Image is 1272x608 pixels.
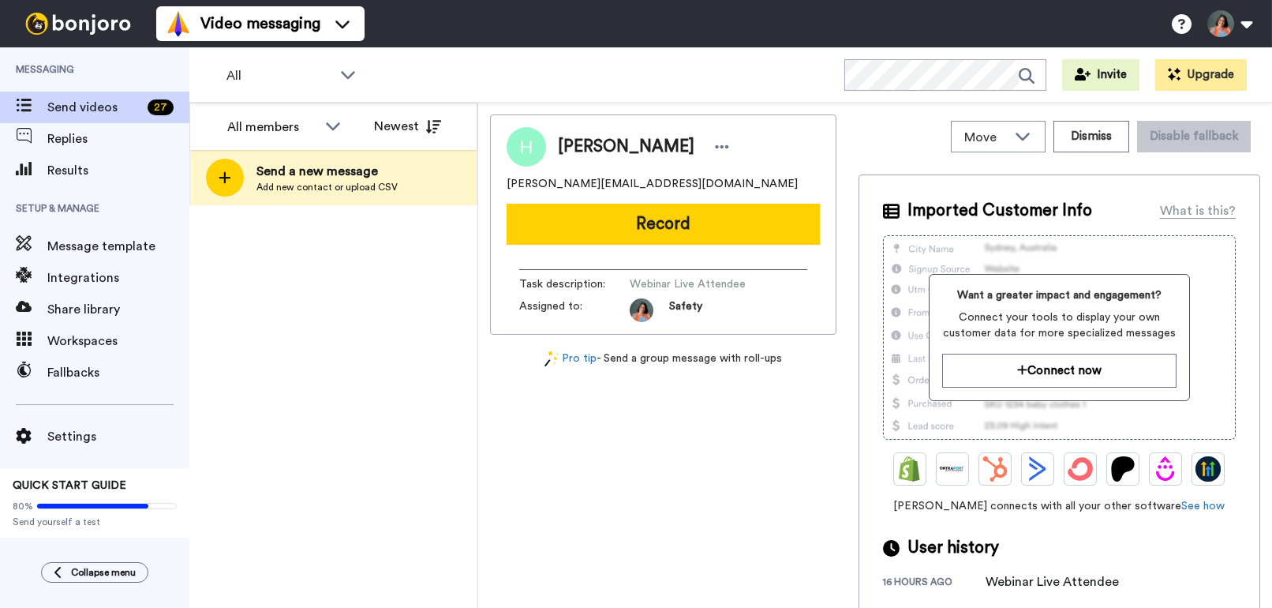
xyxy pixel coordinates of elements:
span: [PERSON_NAME] [558,135,694,159]
span: Video messaging [200,13,320,35]
img: Ontraport [940,456,965,482]
span: [PERSON_NAME][EMAIL_ADDRESS][DOMAIN_NAME] [507,176,798,192]
button: Newest [362,111,453,142]
div: What is this? [1160,201,1236,220]
span: Workspaces [47,332,189,351]
span: 80% [13,500,33,512]
span: Send yourself a test [13,516,177,528]
span: Replies [47,129,189,148]
img: Image of HENRY [507,127,546,167]
button: Collapse menu [41,562,148,583]
button: Disable fallback [1137,121,1251,152]
span: Safety [669,298,702,322]
span: Integrations [47,268,189,287]
span: QUICK START GUIDE [13,480,126,491]
span: Share library [47,300,189,319]
span: Imported Customer Info [907,199,1092,223]
span: Webinar Live Attendee [630,276,780,292]
img: GoHighLevel [1195,456,1221,482]
span: All [226,66,332,85]
button: Connect now [942,354,1176,388]
img: ActiveCampaign [1025,456,1050,482]
a: Pro tip [544,351,597,367]
button: Record [507,204,820,245]
button: Upgrade [1155,59,1247,91]
span: Collapse menu [71,566,136,579]
span: Assigned to: [519,298,630,322]
img: magic-wand.svg [544,351,559,367]
span: User history [907,536,999,560]
span: Connect your tools to display your own customer data for more specialized messages [942,310,1176,341]
span: Want a greater impact and engagement? [942,287,1176,303]
div: Webinar Live Attendee [986,572,1119,591]
span: Results [47,161,189,180]
span: Settings [47,427,189,446]
button: Invite [1062,59,1139,91]
img: vm-color.svg [166,11,191,36]
span: Task description : [519,276,630,292]
span: Message template [47,237,189,256]
span: Send a new message [256,162,398,181]
div: All members [227,118,317,137]
span: Move [964,128,1007,147]
img: ConvertKit [1068,456,1093,482]
div: 27 [148,99,174,115]
span: [PERSON_NAME] connects with all your other software [883,498,1236,514]
button: Dismiss [1053,121,1129,152]
span: Fallbacks [47,363,189,382]
img: bj-logo-header-white.svg [19,13,137,35]
img: Shopify [897,456,922,482]
span: Add new contact or upload CSV [256,181,398,193]
img: Drip [1153,456,1178,482]
img: eeddc3eb-0053-426b-bab6-98c6bbb83454-1678556671.jpg [630,298,653,322]
div: - Send a group message with roll-ups [490,351,836,367]
div: 16 hours ago [883,576,986,591]
img: Hubspot [982,456,1008,482]
span: Send videos [47,98,141,117]
a: See how [1181,501,1225,512]
img: Patreon [1110,456,1135,482]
